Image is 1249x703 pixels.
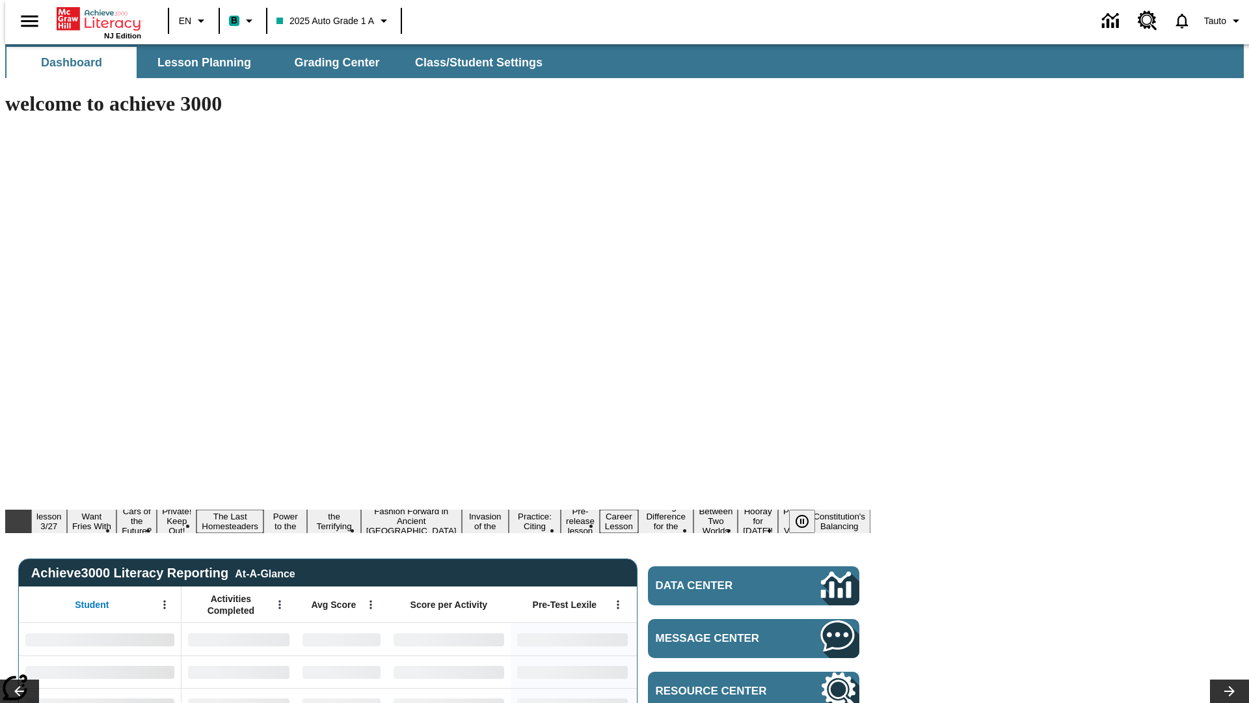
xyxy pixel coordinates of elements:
[410,599,488,611] span: Score per Activity
[307,500,360,543] button: Slide 7 Attack of the Terrifying Tomatoes
[67,500,117,543] button: Slide 2 Do You Want Fries With That?
[5,44,1244,78] div: SubNavbar
[361,504,462,538] button: Slide 8 Fashion Forward in Ancient Rome
[231,12,237,29] span: B
[656,632,782,645] span: Message Center
[294,55,379,70] span: Grading Center
[270,595,289,614] button: Open Menu
[648,619,859,658] a: Message Center
[462,500,509,543] button: Slide 9 The Invasion of the Free CD
[104,32,141,40] span: NJ Edition
[5,47,554,78] div: SubNavbar
[155,595,174,614] button: Open Menu
[693,504,738,538] button: Slide 14 Between Two Worlds
[789,510,828,533] div: Pause
[600,510,638,533] button: Slide 12 Career Lesson
[656,685,782,698] span: Resource Center
[415,55,543,70] span: Class/Student Settings
[808,500,870,543] button: Slide 17 The Constitution's Balancing Act
[509,500,561,543] button: Slide 10 Mixed Practice: Citing Evidence
[173,9,215,33] button: Language: EN, Select a language
[1094,3,1130,39] a: Data Center
[181,655,296,688] div: No Data,
[157,55,251,70] span: Lesson Planning
[1204,14,1226,28] span: Tauto
[276,14,374,28] span: 2025 Auto Grade 1 A
[778,504,808,538] button: Slide 16 Point of View
[31,566,295,581] span: Achieve3000 Literacy Reporting
[311,599,356,611] span: Avg Score
[561,504,600,538] button: Slide 11 Pre-release lesson
[361,595,381,614] button: Open Menu
[533,599,597,611] span: Pre-Test Lexile
[57,6,141,32] a: Home
[648,566,859,605] a: Data Center
[638,500,694,543] button: Slide 13 Making a Difference for the Planet
[296,655,387,688] div: No Data,
[608,595,628,614] button: Open Menu
[181,623,296,655] div: No Data,
[157,504,196,538] button: Slide 4 Private! Keep Out!
[405,47,553,78] button: Class/Student Settings
[235,566,295,580] div: At-A-Glance
[271,9,397,33] button: Class: 2025 Auto Grade 1 A, Select your class
[738,504,778,538] button: Slide 15 Hooray for Constitution Day!
[139,47,269,78] button: Lesson Planning
[272,47,402,78] button: Grading Center
[196,510,263,533] button: Slide 5 The Last Homesteaders
[656,579,777,592] span: Data Center
[1199,9,1249,33] button: Profile/Settings
[1165,4,1199,38] a: Notifications
[31,500,67,543] button: Slide 1 Test lesson 3/27 en
[296,623,387,655] div: No Data,
[75,599,109,611] span: Student
[10,2,49,40] button: Open side menu
[7,47,137,78] button: Dashboard
[188,593,274,616] span: Activities Completed
[1130,3,1165,38] a: Resource Center, Will open in new tab
[224,9,262,33] button: Boost Class color is teal. Change class color
[179,14,191,28] span: EN
[263,500,307,543] button: Slide 6 Solar Power to the People
[789,510,815,533] button: Pause
[116,504,157,538] button: Slide 3 Cars of the Future?
[1210,680,1249,703] button: Lesson carousel, Next
[5,92,870,116] h1: welcome to achieve 3000
[41,55,102,70] span: Dashboard
[57,5,141,40] div: Home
